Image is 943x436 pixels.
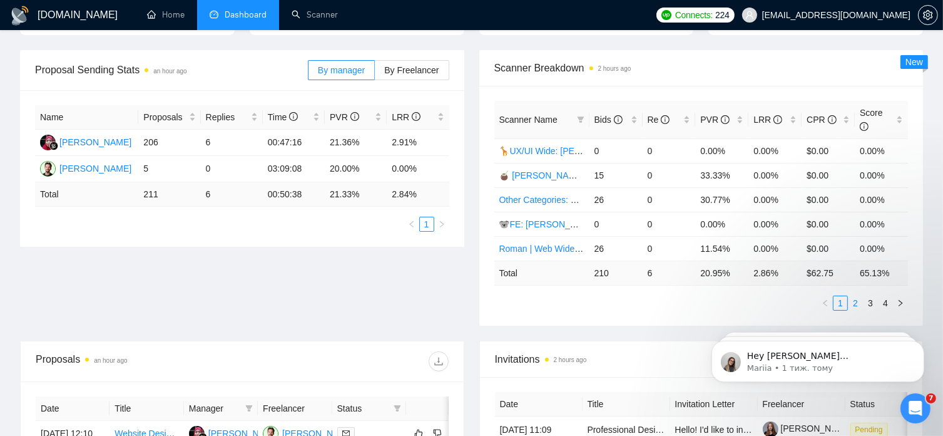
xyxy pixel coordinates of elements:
[863,296,878,311] li: 3
[210,10,218,19] span: dashboard
[245,405,253,412] span: filter
[268,112,298,122] span: Time
[40,135,56,150] img: D
[263,156,325,182] td: 03:09:08
[589,163,643,187] td: 15
[494,60,909,76] span: Scanner Breakdown
[670,392,758,417] th: Invitation Letter
[589,212,643,236] td: 0
[499,244,660,254] a: Roman | Web Wide: 09/16 - Bid in Range
[748,236,802,261] td: 0.00%
[408,221,415,228] span: left
[434,217,449,232] li: Next Page
[392,112,421,122] span: LRR
[748,212,802,236] td: 0.00%
[748,163,802,187] td: 0.00%
[263,182,325,207] td: 00:50:38
[693,314,943,402] iframe: Intercom notifications повідомлення
[429,351,449,371] button: download
[201,182,263,207] td: 6
[802,187,855,212] td: $0.00
[263,130,325,156] td: 00:47:16
[695,236,748,261] td: 11.54%
[54,48,216,60] p: Message from Mariia, sent 1 тиж. тому
[695,212,748,236] td: 0.00%
[201,156,263,182] td: 0
[292,9,338,20] a: searchScanner
[429,356,448,366] span: download
[589,236,643,261] td: 26
[318,65,365,75] span: By manager
[860,122,869,131] span: info-circle
[893,296,908,311] button: right
[763,423,853,433] a: [PERSON_NAME]
[833,296,847,310] a: 1
[643,163,696,187] td: 0
[848,296,863,311] li: 2
[143,110,186,124] span: Proposals
[206,110,248,124] span: Replies
[499,219,598,229] a: 🐨FE: [PERSON_NAME]
[802,138,855,163] td: $0.00
[36,351,242,371] div: Proposals
[153,68,186,75] time: an hour ago
[438,221,446,228] span: right
[897,299,904,307] span: right
[748,187,802,212] td: 0.00%
[748,138,802,163] td: 0.00%
[758,392,845,417] th: Freelancer
[695,138,748,163] td: 0.00%
[822,299,829,307] span: left
[643,236,696,261] td: 0
[387,130,449,156] td: 2.91%
[695,187,748,212] td: 30.77%
[700,115,730,125] span: PVR
[589,187,643,212] td: 26
[110,397,183,421] th: Title
[860,108,883,132] span: Score
[919,10,937,20] span: setting
[643,261,696,285] td: 6
[643,138,696,163] td: 0
[330,112,359,122] span: PVR
[201,130,263,156] td: 6
[325,130,387,156] td: 21.36%
[184,397,258,421] th: Manager
[614,115,623,124] span: info-circle
[434,217,449,232] button: right
[715,8,729,22] span: 224
[918,5,938,25] button: setting
[918,10,938,20] a: setting
[753,115,782,125] span: LRR
[289,112,298,121] span: info-circle
[554,356,587,363] time: 2 hours ago
[802,212,855,236] td: $0.00
[499,115,558,125] span: Scanner Name
[59,135,131,149] div: [PERSON_NAME]
[643,212,696,236] td: 0
[893,296,908,311] li: Next Page
[138,182,200,207] td: 211
[574,110,587,129] span: filter
[40,161,56,177] img: RV
[675,8,713,22] span: Connects:
[855,138,908,163] td: 0.00%
[40,163,131,173] a: RV[PERSON_NAME]
[40,137,131,147] a: D[PERSON_NAME]
[695,163,748,187] td: 33.33%
[926,393,936,403] span: 7
[404,217,419,232] li: Previous Page
[577,116,584,123] span: filter
[661,115,670,124] span: info-circle
[94,357,127,364] time: an hour ago
[878,296,893,311] li: 4
[495,392,583,417] th: Date
[905,57,923,67] span: New
[59,162,131,175] div: [PERSON_NAME]
[495,351,908,367] span: Invitations
[588,425,802,435] a: Professional Design Enhancement for Existing Website
[147,9,185,20] a: homeHome
[589,138,643,163] td: 0
[721,115,730,124] span: info-circle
